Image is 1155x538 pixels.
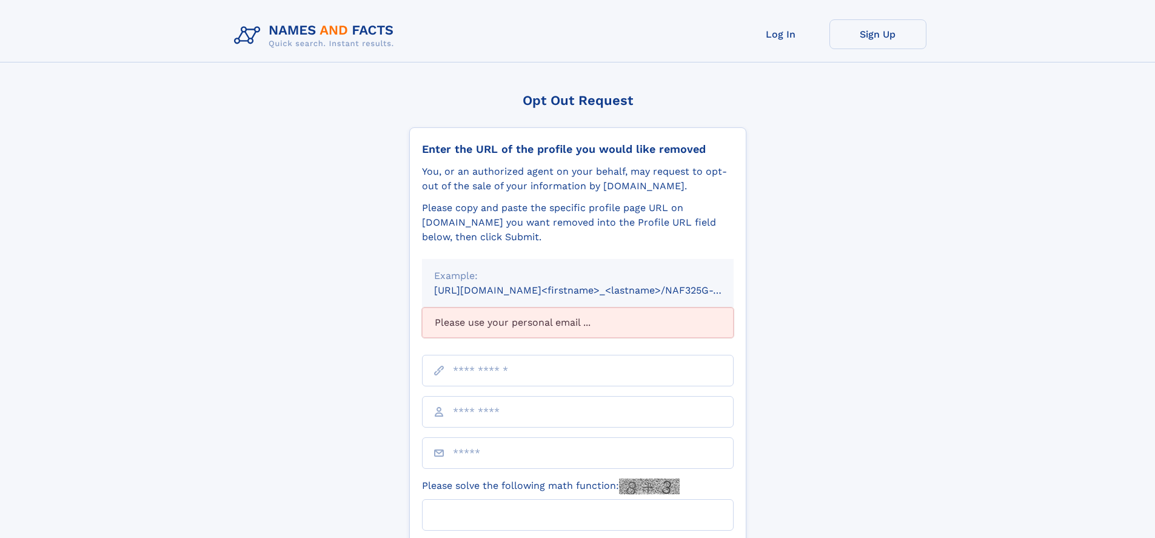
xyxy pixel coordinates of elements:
div: Example: [434,269,721,283]
div: You, or an authorized agent on your behalf, may request to opt-out of the sale of your informatio... [422,164,734,193]
div: Please use your personal email ... [422,308,734,338]
img: Logo Names and Facts [229,19,404,52]
a: Sign Up [829,19,926,49]
div: Please copy and paste the specific profile page URL on [DOMAIN_NAME] you want removed into the Pr... [422,201,734,244]
div: Enter the URL of the profile you would like removed [422,143,734,156]
a: Log In [732,19,829,49]
label: Please solve the following math function: [422,479,680,494]
div: Opt Out Request [409,93,746,108]
small: [URL][DOMAIN_NAME]<firstname>_<lastname>/NAF325G-xxxxxxxx [434,284,757,296]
